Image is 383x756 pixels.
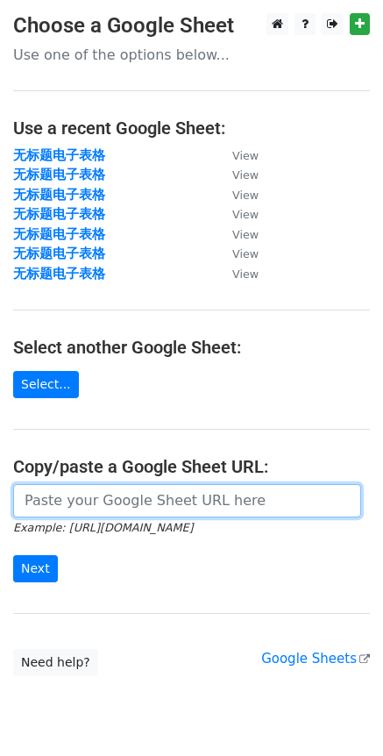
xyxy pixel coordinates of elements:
a: View [215,246,259,261]
p: Use one of the options below... [13,46,370,64]
a: 无标题电子表格 [13,226,105,242]
small: View [232,247,259,260]
a: 无标题电子表格 [13,167,105,182]
small: View [232,168,259,182]
a: View [215,206,259,222]
iframe: Chat Widget [295,672,383,756]
h4: Copy/paste a Google Sheet URL: [13,456,370,477]
small: Example: [URL][DOMAIN_NAME] [13,521,193,534]
div: 聊天小组件 [295,672,383,756]
small: View [232,208,259,221]
h4: Select another Google Sheet: [13,337,370,358]
a: View [215,147,259,163]
small: View [232,228,259,241]
a: 无标题电子表格 [13,187,105,203]
a: Google Sheets [261,651,370,667]
input: Paste your Google Sheet URL here [13,484,361,517]
a: 无标题电子表格 [13,246,105,261]
a: Select... [13,371,79,398]
a: View [215,266,259,282]
a: Need help? [13,649,98,676]
a: View [215,226,259,242]
a: 无标题电子表格 [13,147,105,163]
a: View [215,187,259,203]
a: View [215,167,259,182]
small: View [232,149,259,162]
h4: Use a recent Google Sheet: [13,118,370,139]
h3: Choose a Google Sheet [13,13,370,39]
a: 无标题电子表格 [13,206,105,222]
small: View [232,189,259,202]
small: View [232,267,259,281]
input: Next [13,555,58,582]
a: 无标题电子表格 [13,266,105,282]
